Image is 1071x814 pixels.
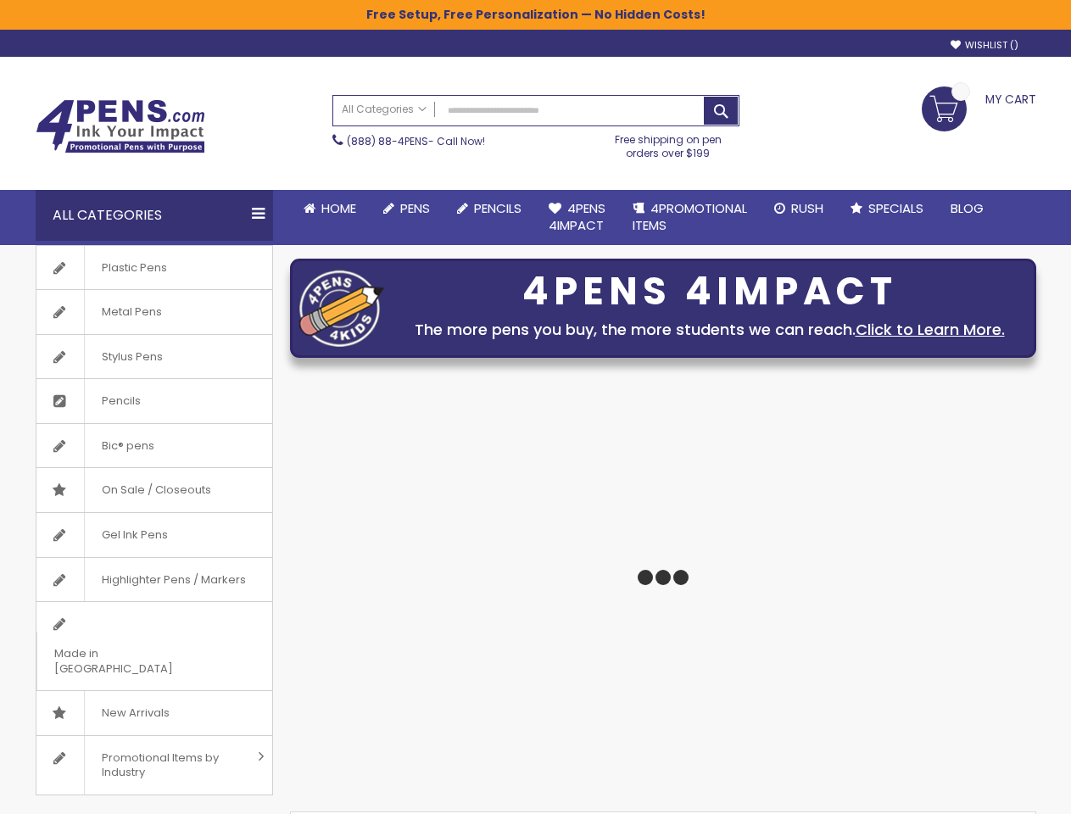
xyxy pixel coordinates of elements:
a: New Arrivals [36,691,272,735]
span: Home [321,199,356,217]
a: Metal Pens [36,290,272,334]
a: All Categories [333,96,435,124]
div: The more pens you buy, the more students we can reach. [393,318,1027,342]
span: Promotional Items by Industry [84,736,252,794]
a: Stylus Pens [36,335,272,379]
span: Pencils [84,379,158,423]
a: 4Pens4impact [535,190,619,245]
div: Free shipping on pen orders over $199 [597,126,739,160]
a: Pens [370,190,443,227]
img: four_pen_logo.png [299,270,384,347]
span: Gel Ink Pens [84,513,185,557]
a: Wishlist [951,39,1018,52]
span: 4Pens 4impact [549,199,605,234]
a: Promotional Items by Industry [36,736,272,794]
span: Stylus Pens [84,335,180,379]
a: Plastic Pens [36,246,272,290]
span: All Categories [342,103,427,116]
span: Blog [951,199,984,217]
a: Specials [837,190,937,227]
a: Blog [937,190,997,227]
span: Specials [868,199,923,217]
span: Rush [791,199,823,217]
span: Bic® pens [84,424,171,468]
a: Pencils [443,190,535,227]
a: Made in [GEOGRAPHIC_DATA] [36,602,272,690]
a: Click to Learn More. [856,319,1005,340]
span: Pens [400,199,430,217]
span: Pencils [474,199,522,217]
a: On Sale / Closeouts [36,468,272,512]
span: Made in [GEOGRAPHIC_DATA] [36,632,230,690]
a: Rush [761,190,837,227]
a: Home [290,190,370,227]
a: Bic® pens [36,424,272,468]
a: Highlighter Pens / Markers [36,558,272,602]
span: - Call Now! [347,134,485,148]
span: Plastic Pens [84,246,184,290]
span: On Sale / Closeouts [84,468,228,512]
div: 4PENS 4IMPACT [393,274,1027,309]
a: 4PROMOTIONALITEMS [619,190,761,245]
a: Pencils [36,379,272,423]
a: (888) 88-4PENS [347,134,428,148]
img: 4Pens Custom Pens and Promotional Products [36,99,205,153]
span: Metal Pens [84,290,179,334]
a: Gel Ink Pens [36,513,272,557]
span: New Arrivals [84,691,187,735]
span: 4PROMOTIONAL ITEMS [633,199,747,234]
span: Highlighter Pens / Markers [84,558,263,602]
div: All Categories [36,190,273,241]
